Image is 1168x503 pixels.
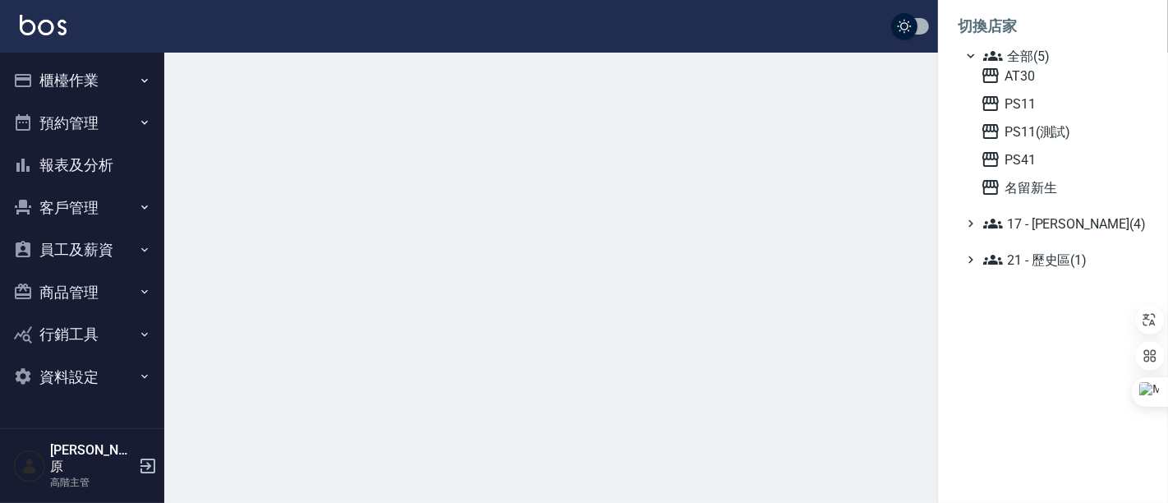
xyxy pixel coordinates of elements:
[983,250,1142,270] span: 21 - 歷史區(1)
[981,94,1142,113] span: PS11
[983,214,1142,233] span: 17 - [PERSON_NAME](4)
[981,66,1142,85] span: AT30
[983,46,1142,66] span: 全部(5)
[981,150,1142,169] span: PS41
[981,122,1142,141] span: PS11(測試)
[981,178,1142,197] span: 名留新生
[958,7,1148,46] li: 切換店家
